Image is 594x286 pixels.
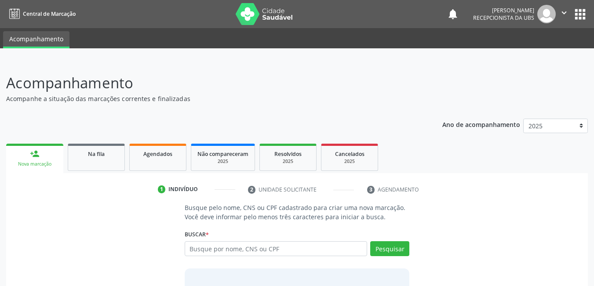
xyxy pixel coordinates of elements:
p: Acompanhe a situação das marcações correntes e finalizadas [6,94,413,103]
span: Central de Marcação [23,10,76,18]
span: Cancelados [335,150,364,158]
div: Indivíduo [168,185,198,193]
label: Buscar [185,228,209,241]
div: [PERSON_NAME] [473,7,534,14]
div: 2025 [266,158,310,165]
button: notifications [447,8,459,20]
img: img [537,5,556,23]
input: Busque por nome, CNS ou CPF [185,241,368,256]
span: Recepcionista da UBS [473,14,534,22]
p: Busque pelo nome, CNS ou CPF cadastrado para criar uma nova marcação. Você deve informar pelo men... [185,203,410,221]
a: Acompanhamento [3,31,69,48]
span: Na fila [88,150,105,158]
div: 1 [158,185,166,193]
div: 2025 [197,158,248,165]
span: Não compareceram [197,150,248,158]
span: Resolvidos [274,150,302,158]
div: person_add [30,149,40,159]
p: Acompanhamento [6,72,413,94]
p: Ano de acompanhamento [442,119,520,130]
div: Nova marcação [12,161,57,167]
button: apps [572,7,588,22]
i:  [559,8,569,18]
div: 2025 [328,158,372,165]
button: Pesquisar [370,241,409,256]
button:  [556,5,572,23]
a: Central de Marcação [6,7,76,21]
span: Agendados [143,150,172,158]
